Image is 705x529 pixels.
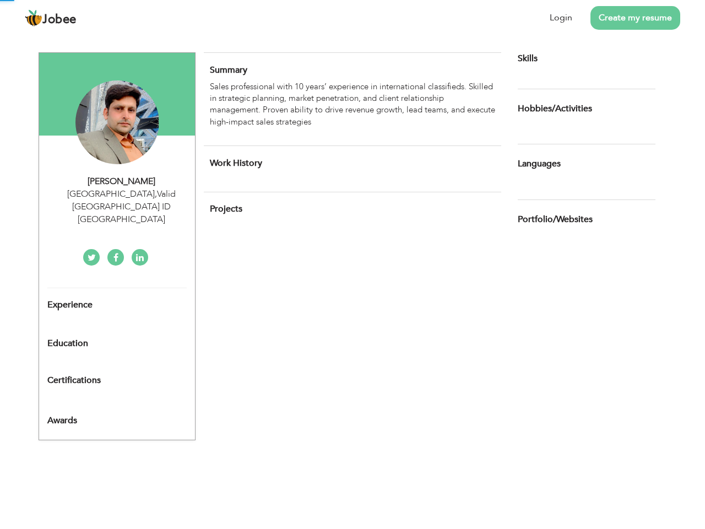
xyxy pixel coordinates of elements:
[518,215,593,225] span: Portfolio/Websites
[47,339,88,349] span: Education
[47,175,195,188] div: [PERSON_NAME]
[210,158,495,169] h4: This helps to show the companies you have worked for.
[25,9,42,27] img: jobee.io
[210,203,495,214] h4: This helps to highlight the project, tools and skills you have worked on.
[518,144,655,183] div: Show your familiar languages.
[518,104,592,114] span: Hobbies/Activities
[155,188,157,200] span: ,
[210,64,495,75] h4: Adding a summary is a quick and easy way to highlight your experience and interests.
[590,6,680,30] a: Create my resume
[47,188,195,226] div: [GEOGRAPHIC_DATA] Valid [GEOGRAPHIC_DATA] ID [GEOGRAPHIC_DATA]
[210,64,247,76] span: Summary
[210,157,262,169] span: Work History
[47,300,93,310] span: Experience
[550,12,572,24] a: Login
[210,81,495,128] p: Sales professional with 10 years’ experience in international classifieds. Skilled in strategic p...
[509,200,664,239] div: Share your links of online work
[210,203,242,215] span: Projects
[25,9,77,27] a: Jobee
[39,405,195,431] div: Add the awards you’ve earned.
[518,52,538,64] span: Skills
[509,89,664,128] div: Share some of your professional and personal interests.
[47,416,77,426] span: Awards
[47,374,101,386] span: Certifications
[47,332,187,354] div: Add your educational degree.
[42,14,77,26] span: Jobee
[518,159,561,169] span: Languages
[75,80,159,164] img: Irfan Shehzad
[518,52,655,65] div: Add/Edit you professional skill set.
